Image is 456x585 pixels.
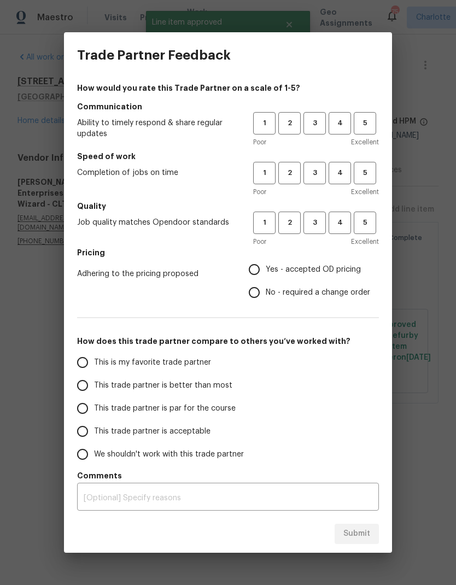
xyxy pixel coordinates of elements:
button: 4 [329,162,351,184]
span: This trade partner is acceptable [94,426,211,437]
span: This trade partner is better than most [94,380,232,391]
span: Ability to timely respond & share regular updates [77,118,236,139]
button: 4 [329,212,351,234]
h5: Speed of work [77,151,379,162]
h5: Communication [77,101,379,112]
span: Yes - accepted OD pricing [266,264,361,276]
h5: How does this trade partner compare to others you’ve worked with? [77,336,379,347]
span: 3 [305,217,325,229]
span: No - required a change order [266,287,370,299]
button: 1 [253,162,276,184]
h5: Pricing [77,247,379,258]
span: This trade partner is par for the course [94,403,236,414]
span: Excellent [351,137,379,148]
span: 2 [279,167,300,179]
button: 3 [303,112,326,134]
button: 5 [354,162,376,184]
h3: Trade Partner Feedback [77,48,231,63]
span: 3 [305,167,325,179]
button: 4 [329,112,351,134]
span: 1 [254,167,274,179]
h5: Quality [77,201,379,212]
span: 4 [330,167,350,179]
span: 4 [330,217,350,229]
span: 5 [355,167,375,179]
h4: How would you rate this Trade Partner on a scale of 1-5? [77,83,379,93]
span: 5 [355,217,375,229]
button: 1 [253,112,276,134]
div: Pricing [249,258,379,304]
button: 1 [253,212,276,234]
button: 2 [278,112,301,134]
button: 3 [303,212,326,234]
button: 5 [354,212,376,234]
button: 2 [278,212,301,234]
span: 3 [305,117,325,130]
span: Excellent [351,186,379,197]
span: This is my favorite trade partner [94,357,211,368]
div: How does this trade partner compare to others you’ve worked with? [77,351,379,466]
span: 4 [330,117,350,130]
button: 5 [354,112,376,134]
span: Job quality matches Opendoor standards [77,217,236,228]
span: Excellent [351,236,379,247]
span: 1 [254,217,274,229]
h5: Comments [77,470,379,481]
span: We shouldn't work with this trade partner [94,449,244,460]
span: 2 [279,117,300,130]
button: 2 [278,162,301,184]
span: Completion of jobs on time [77,167,236,178]
span: Poor [253,137,266,148]
span: Adhering to the pricing proposed [77,268,231,279]
button: 3 [303,162,326,184]
span: Poor [253,236,266,247]
span: Poor [253,186,266,197]
span: 5 [355,117,375,130]
span: 2 [279,217,300,229]
span: 1 [254,117,274,130]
